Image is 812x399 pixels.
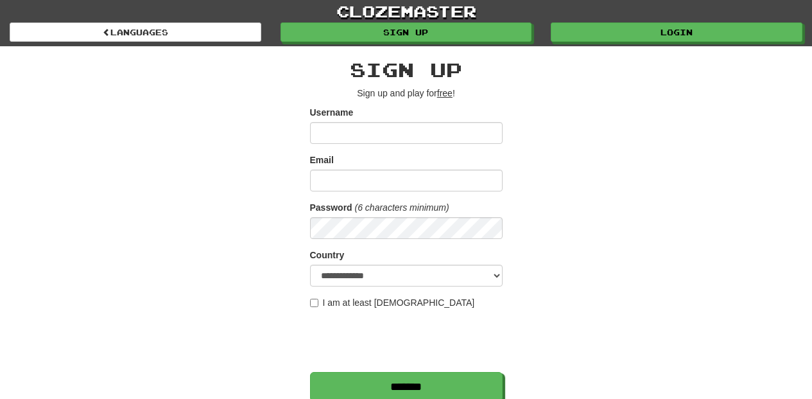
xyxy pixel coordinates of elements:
label: Password [310,201,352,214]
label: I am at least [DEMOGRAPHIC_DATA] [310,296,475,309]
label: Email [310,154,334,166]
input: I am at least [DEMOGRAPHIC_DATA] [310,299,318,307]
a: Sign up [281,22,532,42]
iframe: reCAPTCHA [310,315,505,366]
h2: Sign up [310,59,503,80]
em: (6 characters minimum) [355,202,449,213]
label: Username [310,106,354,119]
a: Languages [10,22,261,42]
label: Country [310,249,345,262]
u: free [437,88,453,98]
p: Sign up and play for ! [310,87,503,100]
a: Login [551,22,802,42]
